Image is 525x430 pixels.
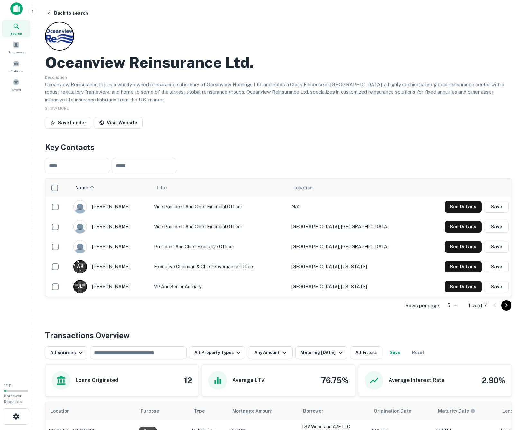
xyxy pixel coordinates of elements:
[445,201,482,213] button: See Details
[484,261,509,272] button: Save
[445,221,482,233] button: See Details
[50,349,85,357] div: All sources
[232,377,265,384] h6: Average LTV
[45,346,87,359] button: All sources
[484,241,509,253] button: Save
[45,141,512,153] h4: Key Contacts
[184,375,192,386] h4: 12
[73,200,148,214] div: [PERSON_NAME]
[70,179,151,197] th: Name
[45,179,512,297] div: scrollable content
[433,402,497,420] th: Maturity dates displayed may be estimated. Please contact the lender for the most accurate maturi...
[74,220,87,233] img: 9c8pery4andzj6ohjkjp54ma2
[151,257,288,277] td: Executive Chairman & Chief Governance Officer
[369,402,433,420] th: Origination Date
[321,375,349,386] h4: 76.75%
[74,200,87,213] img: 9c8pery4andzj6ohjkjp54ma2
[73,260,148,273] div: [PERSON_NAME]
[443,301,458,310] div: 5
[468,302,487,310] p: 1–5 of 7
[76,377,118,384] h6: Loans Originated
[288,277,421,297] td: [GEOGRAPHIC_DATA], [US_STATE]
[8,50,24,55] span: Borrowers
[293,184,313,192] span: Location
[94,117,143,129] a: Visit Website
[74,240,87,253] img: 9c8pery4andzj6ohjkjp54ma2
[405,302,440,310] p: Rows per page:
[484,221,509,233] button: Save
[44,7,91,19] button: Back to search
[12,87,21,92] span: Saved
[45,330,130,341] h4: Transactions Overview
[438,407,475,415] div: Maturity dates displayed may be estimated. Please contact the lender for the most accurate maturi...
[374,407,419,415] span: Origination Date
[303,407,323,415] span: Borrower
[298,402,369,420] th: Borrower
[141,407,167,415] span: Purpose
[482,375,505,386] h4: 2.90%
[135,402,189,420] th: Purpose
[408,346,428,359] button: Reset
[10,68,23,73] span: Contacts
[45,117,91,129] button: Save Lender
[501,300,511,311] button: Go to next page
[438,407,484,415] span: Maturity dates displayed may be estimated. Please contact the lender for the most accurate maturi...
[385,346,405,359] button: Save your search to get updates of matches that match your search criteria.
[156,184,175,192] span: Title
[445,281,482,292] button: See Details
[75,184,96,192] span: Name
[4,394,22,404] span: Borrower Requests
[10,31,22,36] span: Search
[189,346,245,359] button: All Property Types
[484,201,509,213] button: Save
[350,346,382,359] button: All Filters
[73,240,148,253] div: [PERSON_NAME]
[2,57,30,75] a: Contacts
[73,280,148,293] div: [PERSON_NAME]
[248,346,293,359] button: Any Amount
[151,197,288,217] td: Vice President and Chief Financial Officer
[2,76,30,93] a: Saved
[151,277,288,297] td: VP and Senior Actuary
[295,346,347,359] button: Maturing [DATE]
[45,75,67,80] span: Description
[151,237,288,257] td: President and Chief Executive Officer
[300,349,344,357] div: Maturing [DATE]
[194,407,213,415] span: Type
[10,2,23,15] img: capitalize-icon.png
[151,179,288,197] th: Title
[2,20,30,37] a: Search
[77,263,83,270] p: A K
[45,402,135,420] th: Location
[288,217,421,237] td: [GEOGRAPHIC_DATA], [GEOGRAPHIC_DATA]
[288,197,421,217] td: N/A
[288,237,421,257] td: [GEOGRAPHIC_DATA], [GEOGRAPHIC_DATA]
[288,257,421,277] td: [GEOGRAPHIC_DATA], [US_STATE]
[73,220,148,234] div: [PERSON_NAME]
[445,261,482,272] button: See Details
[389,377,445,384] h6: Average Interest Rate
[78,283,82,290] p: J L
[227,402,298,420] th: Mortgage Amount
[151,217,288,237] td: Vice President and Chief Financial Officer
[189,402,227,420] th: Type
[445,241,482,253] button: See Details
[288,179,421,197] th: Location
[45,81,512,104] p: Oceanview Reinsurance Ltd. is a wholly-owned reinsurance subsidiary of Oceanview Holdings Ltd. an...
[438,407,469,415] h6: Maturity Date
[232,407,281,415] span: Mortgage Amount
[45,53,254,72] h2: Oceanview Reinsurance Ltd.
[51,407,78,415] span: Location
[45,106,69,110] span: SHOW MORE
[493,378,525,409] iframe: Chat Widget
[4,383,12,388] span: 1 / 10
[484,281,509,292] button: Save
[2,39,30,56] a: Borrowers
